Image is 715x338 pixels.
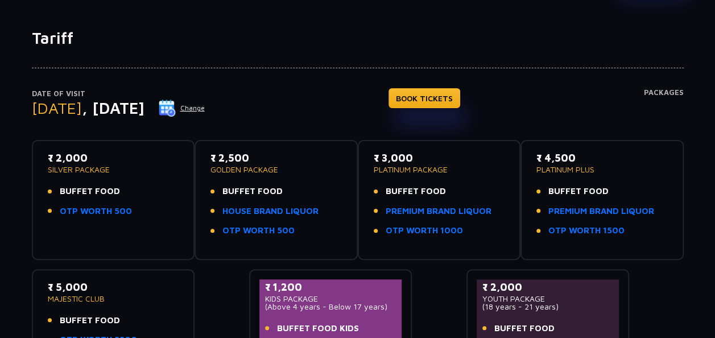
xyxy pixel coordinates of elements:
a: HOUSE BRAND LIQUOR [222,205,319,218]
p: YOUTH PACKAGE [482,295,614,303]
p: ₹ 2,000 [482,279,614,295]
p: ₹ 3,000 [374,150,505,166]
p: ₹ 5,000 [48,279,179,295]
span: BUFFET FOOD [386,185,446,198]
span: BUFFET FOOD [222,185,283,198]
p: ₹ 1,200 [265,279,396,295]
p: ₹ 2,500 [210,150,342,166]
h4: Packages [644,88,684,129]
p: MAJESTIC CLUB [48,295,179,303]
p: Date of Visit [32,88,205,100]
a: OTP WORTH 500 [60,205,132,218]
h1: Tariff [32,28,684,48]
span: BUFFET FOOD [548,185,609,198]
span: BUFFET FOOD [60,314,120,327]
p: ₹ 2,000 [48,150,179,166]
p: KIDS PACKAGE [265,295,396,303]
a: OTP WORTH 500 [222,224,295,237]
a: BOOK TICKETS [389,88,460,108]
span: BUFFET FOOD [60,185,120,198]
span: BUFFET FOOD KIDS [277,322,359,335]
a: OTP WORTH 1500 [548,224,625,237]
a: PREMIUM BRAND LIQUOR [386,205,491,218]
span: BUFFET FOOD [494,322,555,335]
a: OTP WORTH 1000 [386,224,463,237]
span: , [DATE] [82,98,144,117]
p: GOLDEN PACKAGE [210,166,342,174]
p: PLATINUM PLUS [536,166,668,174]
p: (Above 4 years - Below 17 years) [265,303,396,311]
span: [DATE] [32,98,82,117]
p: (18 years - 21 years) [482,303,614,311]
button: Change [158,99,205,117]
p: ₹ 4,500 [536,150,668,166]
p: PLATINUM PACKAGE [374,166,505,174]
a: PREMIUM BRAND LIQUOR [548,205,654,218]
p: SILVER PACKAGE [48,166,179,174]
